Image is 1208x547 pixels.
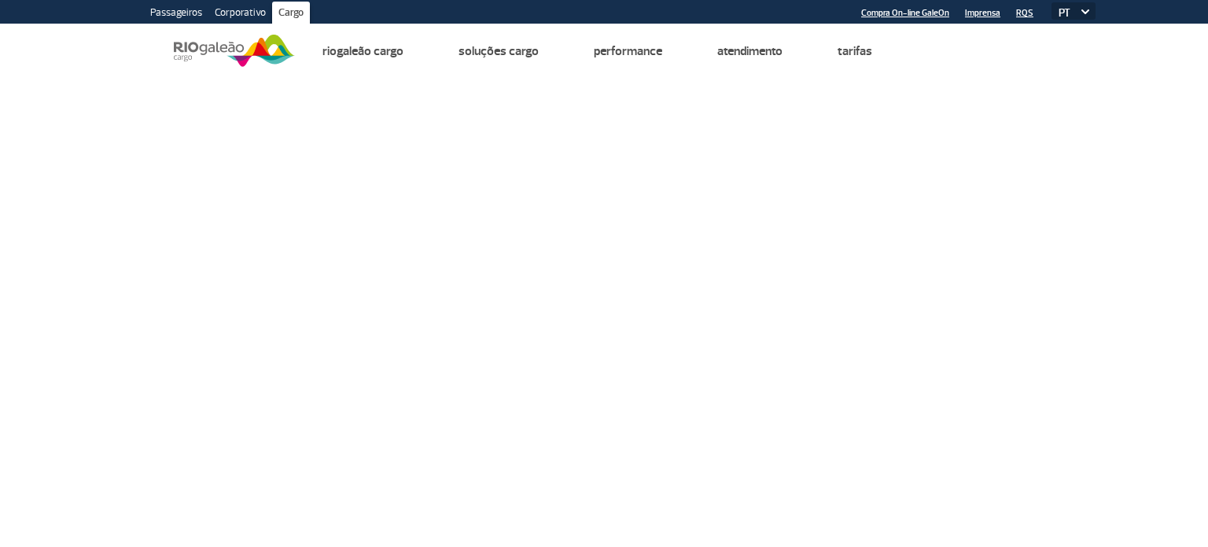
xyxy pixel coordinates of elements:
a: RQS [1016,8,1033,18]
a: Corporativo [208,2,272,27]
a: Imprensa [965,8,1000,18]
a: Compra On-line GaleOn [861,8,949,18]
a: Passageiros [144,2,208,27]
a: Soluções Cargo [459,43,539,59]
a: Tarifas [838,43,872,59]
a: Riogaleão Cargo [322,43,403,59]
a: Atendimento [717,43,783,59]
a: Performance [594,43,662,59]
a: Cargo [272,2,310,27]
